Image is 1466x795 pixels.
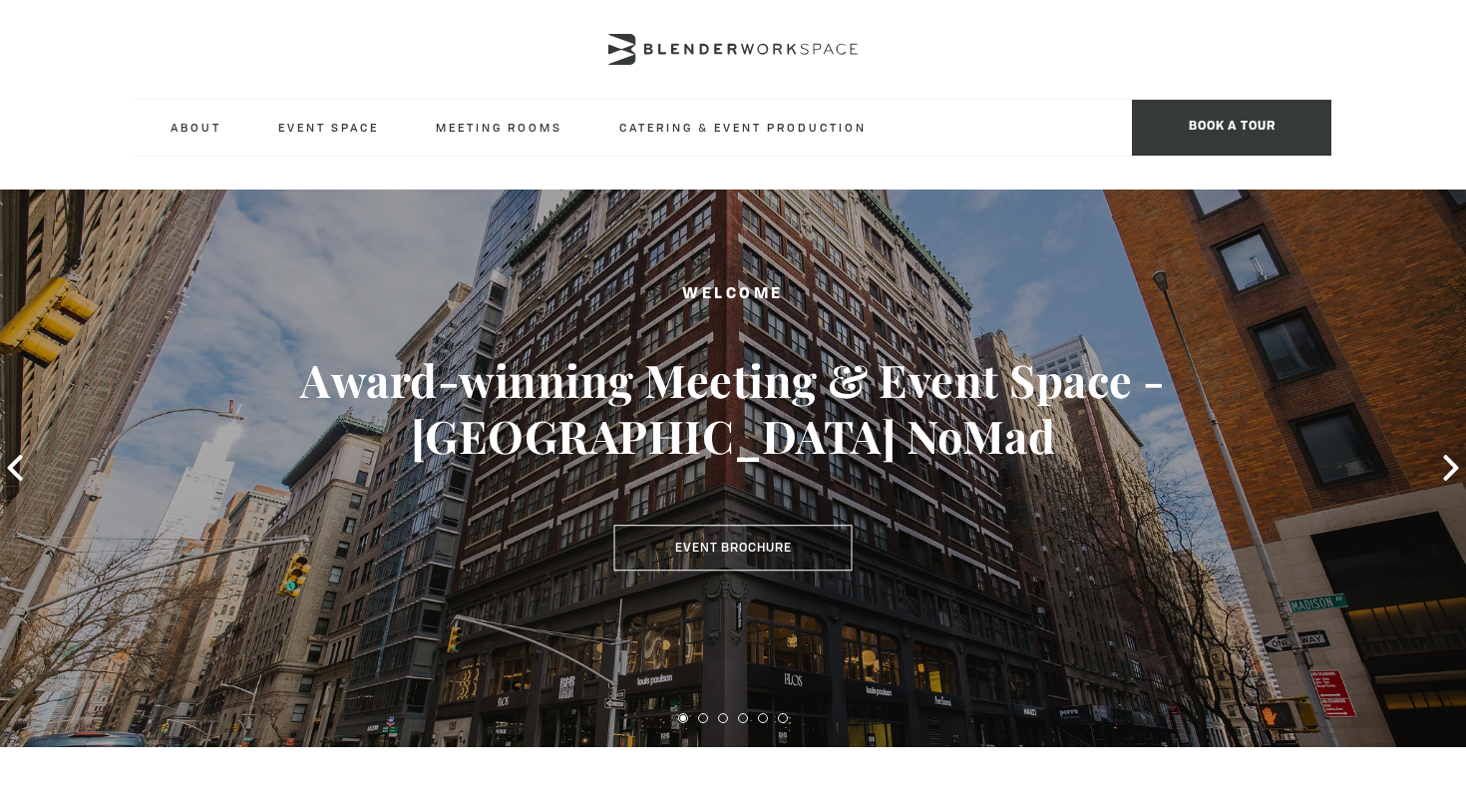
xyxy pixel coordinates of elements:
a: Catering & Event Production [603,100,883,155]
span: Book a tour [1132,100,1331,156]
a: Event Space [262,100,395,155]
h2: Welcome [74,283,1393,308]
a: Event Brochure [614,525,853,571]
a: About [155,100,237,155]
a: Meeting Rooms [420,100,578,155]
h3: Award-winning Meeting & Event Space - [GEOGRAPHIC_DATA] NoMad [74,353,1393,465]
